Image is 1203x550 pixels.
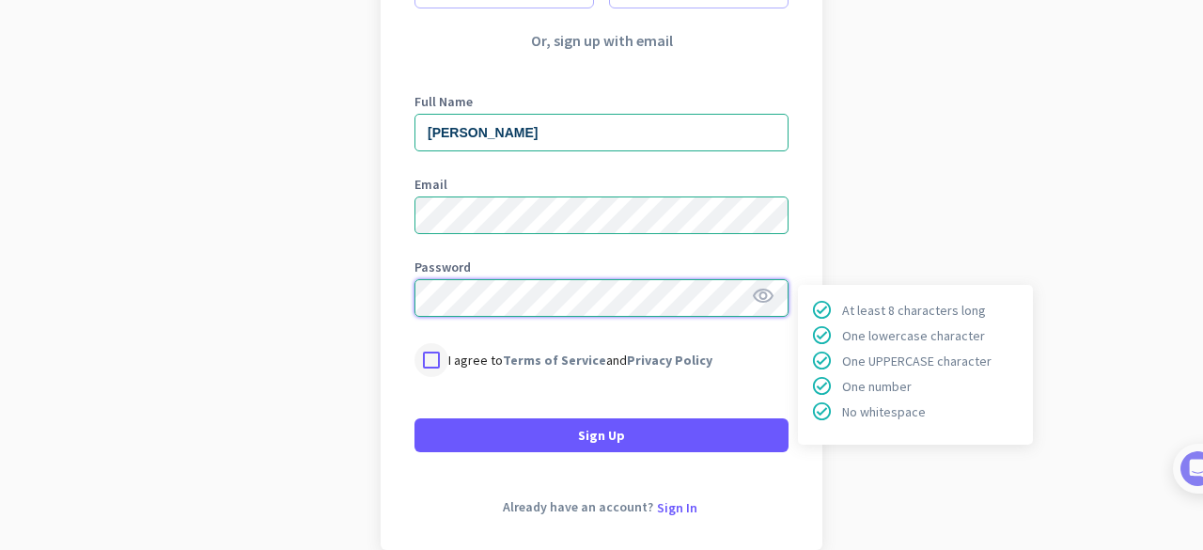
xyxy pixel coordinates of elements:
label: Email [414,178,789,191]
p: Or, sign up with email [414,31,789,50]
p: At least 8 characters long [842,304,986,317]
p: No whitespace [842,405,926,418]
span: Sign Up [578,426,625,445]
label: Full Name [414,95,789,108]
a: Privacy Policy [627,352,712,369]
input: What is your full name? [414,114,789,151]
span: check_circle [811,375,833,397]
label: Password [414,260,789,274]
i: visibility [752,285,774,307]
p: One number [842,380,912,393]
span: check_circle [811,299,833,321]
span: Already have an account? [503,500,653,514]
p: I agree to and [448,351,712,369]
p: One UPPERCASE character [842,354,992,368]
a: Terms of Service [503,352,606,369]
span: Sign In [657,499,697,516]
p: One lowercase character [842,329,985,342]
span: check_circle [811,401,833,422]
button: Sign Up [414,418,789,452]
span: check_circle [811,324,833,346]
span: check_circle [811,350,833,371]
